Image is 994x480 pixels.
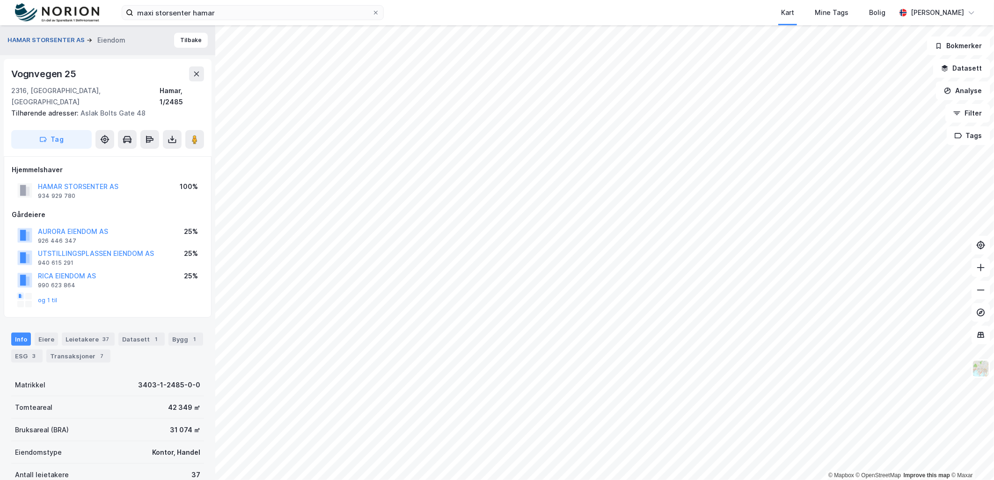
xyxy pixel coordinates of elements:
[168,402,200,413] div: 42 349 ㎡
[947,435,994,480] div: Kontrollprogram for chat
[11,130,92,149] button: Tag
[856,472,901,479] a: OpenStreetMap
[947,435,994,480] iframe: Chat Widget
[945,104,990,123] button: Filter
[15,3,99,22] img: norion-logo.80e7a08dc31c2e691866.png
[904,472,950,479] a: Improve this map
[12,209,204,220] div: Gårdeiere
[160,85,204,108] div: Hamar, 1/2485
[180,181,198,192] div: 100%
[11,333,31,346] div: Info
[168,333,203,346] div: Bygg
[46,349,110,363] div: Transaksjoner
[38,237,76,245] div: 926 446 347
[152,335,161,344] div: 1
[29,351,39,361] div: 3
[11,85,160,108] div: 2316, [GEOGRAPHIC_DATA], [GEOGRAPHIC_DATA]
[15,447,62,458] div: Eiendomstype
[828,472,854,479] a: Mapbox
[936,81,990,100] button: Analyse
[869,7,885,18] div: Bolig
[118,333,165,346] div: Datasett
[38,282,75,289] div: 990 623 864
[911,7,964,18] div: [PERSON_NAME]
[97,35,125,46] div: Eiendom
[184,270,198,282] div: 25%
[138,379,200,391] div: 3403-1-2485-0-0
[152,447,200,458] div: Kontor, Handel
[11,108,197,119] div: Aslak Bolts Gate 48
[184,226,198,237] div: 25%
[933,59,990,78] button: Datasett
[972,360,990,378] img: Z
[38,259,73,267] div: 940 615 291
[927,36,990,55] button: Bokmerker
[15,424,69,436] div: Bruksareal (BRA)
[184,248,198,259] div: 25%
[62,333,115,346] div: Leietakere
[815,7,848,18] div: Mine Tags
[101,335,111,344] div: 37
[38,192,75,200] div: 934 929 780
[15,379,45,391] div: Matrikkel
[170,424,200,436] div: 31 074 ㎡
[133,6,372,20] input: Søk på adresse, matrikkel, gårdeiere, leietakere eller personer
[11,349,43,363] div: ESG
[11,109,80,117] span: Tilhørende adresser:
[97,351,107,361] div: 7
[174,33,208,48] button: Tilbake
[190,335,199,344] div: 1
[7,36,87,45] button: HAMAR STORSENTER AS
[781,7,794,18] div: Kart
[11,66,78,81] div: Vognvegen 25
[12,164,204,175] div: Hjemmelshaver
[35,333,58,346] div: Eiere
[15,402,52,413] div: Tomteareal
[947,126,990,145] button: Tags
